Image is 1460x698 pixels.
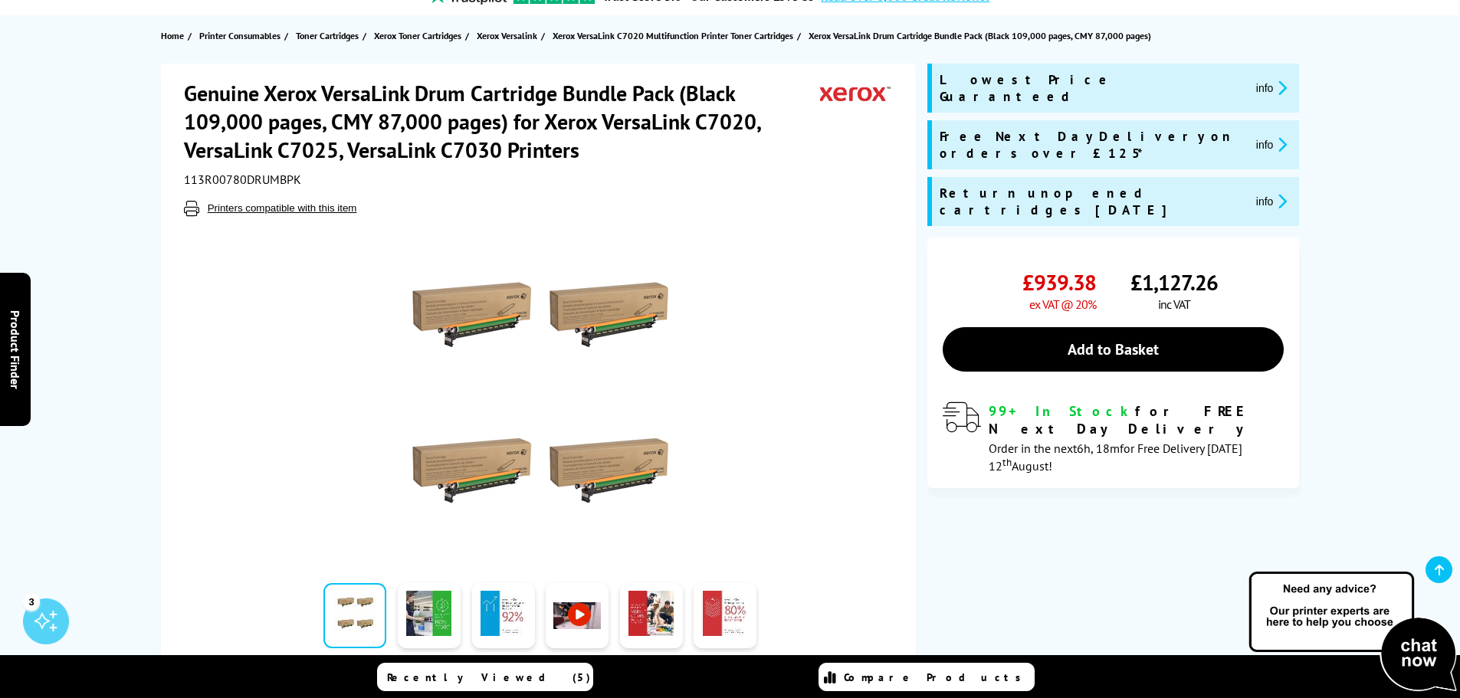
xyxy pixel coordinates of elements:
a: Compare Products [819,663,1035,691]
a: Xerox Versalink [477,28,541,44]
span: Toner Cartridges [296,28,359,44]
div: for FREE Next Day Delivery [989,402,1284,437]
button: Printers compatible with this item [203,202,362,215]
div: modal_delivery [943,402,1284,473]
span: ex VAT @ 20% [1029,297,1096,312]
a: Xerox VersaLink C7020 Multifunction Printer Toner Cartridges [553,28,797,44]
div: 3 [23,593,40,610]
a: Recently Viewed (5) [377,663,593,691]
span: 6h, 18m [1077,441,1120,456]
img: Xerox VersaLink Drum Cartridge Bundle Pack (Black 109,000 pages, CMY 87,000 pages) [390,247,691,547]
button: promo-description [1252,192,1292,210]
h1: Genuine Xerox VersaLink Drum Cartridge Bundle Pack (Black 109,000 pages, CMY 87,000 pages) for Xe... [184,79,820,164]
a: Printer Consumables [199,28,284,44]
span: Xerox VersaLink Drum Cartridge Bundle Pack (Black 109,000 pages, CMY 87,000 pages) [809,30,1151,41]
span: Home [161,28,184,44]
img: Xerox [820,79,891,107]
a: Add to Basket [943,327,1284,372]
button: promo-description [1252,79,1292,97]
span: 99+ In Stock [989,402,1135,420]
span: Xerox Toner Cartridges [374,28,461,44]
span: Return unopened cartridges [DATE] [940,185,1244,218]
a: Toner Cartridges [296,28,363,44]
a: Home [161,28,188,44]
span: Free Next Day Delivery on orders over £125* [940,128,1244,162]
button: promo-description [1252,136,1292,153]
span: Product Finder [8,310,23,388]
span: Xerox Versalink [477,28,537,44]
span: Compare Products [844,670,1029,684]
span: Recently Viewed (5) [387,670,591,684]
span: inc VAT [1158,297,1190,312]
span: Lowest Price Guaranteed [940,71,1244,105]
span: £939.38 [1022,268,1096,297]
a: Xerox Toner Cartridges [374,28,465,44]
span: £1,127.26 [1130,268,1218,297]
img: Open Live Chat window [1245,569,1460,695]
sup: th [1002,455,1012,469]
span: Order in the next for Free Delivery [DATE] 12 August! [989,441,1242,474]
span: Printer Consumables [199,28,281,44]
span: Xerox VersaLink C7020 Multifunction Printer Toner Cartridges [553,28,793,44]
span: 113R00780DRUMBPK [184,172,301,187]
